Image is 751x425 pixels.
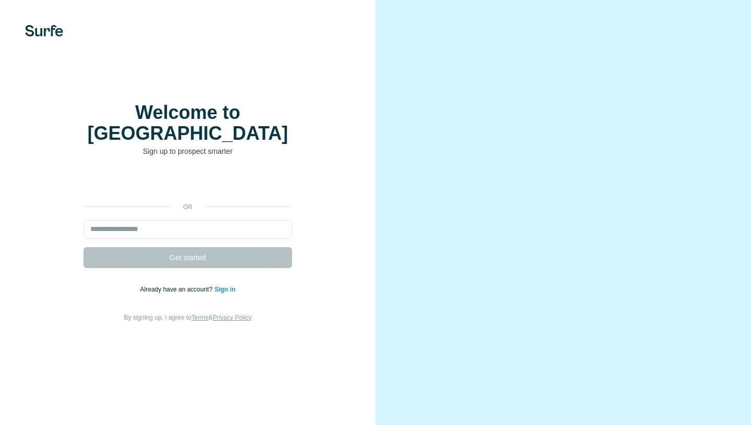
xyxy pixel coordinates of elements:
h1: Welcome to [GEOGRAPHIC_DATA] [83,102,292,144]
img: Surfe's logo [25,25,63,37]
span: By signing up, I agree to & [124,314,252,321]
iframe: Sign in with Google Button [78,172,297,195]
span: Already have an account? [140,286,215,293]
a: Privacy Policy [213,314,252,321]
a: Sign in [214,286,235,293]
p: Sign up to prospect smarter [83,146,292,156]
a: Terms [191,314,209,321]
p: or [171,202,204,212]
